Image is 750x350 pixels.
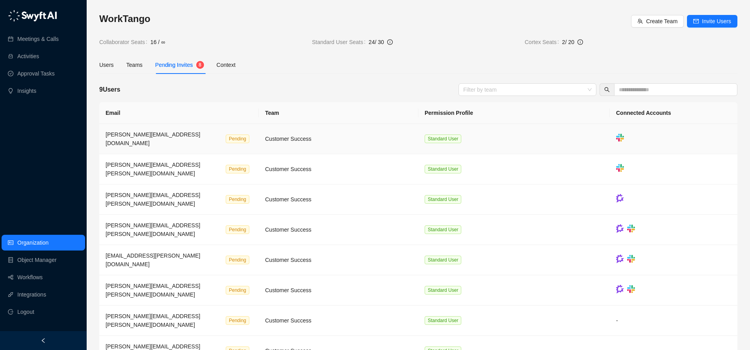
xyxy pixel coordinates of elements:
img: logo-05li4sbe.png [8,10,57,22]
img: slack-Cn3INd-T.png [627,255,635,263]
span: mail [693,18,699,24]
span: Standard User [425,165,461,173]
span: logout [8,309,13,315]
span: Standard User [425,286,461,295]
span: Standard User [425,195,461,204]
th: Permission Profile [418,102,610,124]
a: Organization [17,235,48,251]
button: Create Team [631,15,684,28]
span: [EMAIL_ADDRESS][PERSON_NAME][DOMAIN_NAME] [106,252,200,267]
span: Pending [226,134,249,143]
iframe: Open customer support [725,324,746,345]
a: Activities [17,48,39,64]
span: Cortex Seats [525,38,562,46]
span: Pending [226,286,249,295]
td: Customer Success [259,154,418,184]
span: left [41,338,46,343]
span: Standard User [425,225,461,234]
span: Logout [17,304,34,320]
a: Insights [17,83,36,99]
td: - [610,306,737,336]
span: 2 / 20 [562,39,574,45]
span: Pending [226,316,249,325]
span: team [637,18,643,24]
span: Pending [226,165,249,173]
img: slack-Cn3INd-T.png [616,134,624,142]
h3: WorkTango [99,13,631,25]
th: Email [99,102,259,124]
span: Pending Invites [155,62,193,68]
span: Standard User [425,134,461,143]
span: Pending [226,195,249,204]
span: Pending [226,256,249,264]
td: Customer Success [259,306,418,336]
div: Teams [126,61,143,69]
a: Meetings & Calls [17,31,59,47]
span: [PERSON_NAME][EMAIL_ADDRESS][PERSON_NAME][DOMAIN_NAME] [106,192,200,207]
span: Invite Users [702,17,731,26]
td: Customer Success [259,184,418,215]
img: slack-Cn3INd-T.png [627,285,635,293]
span: info-circle [577,39,583,45]
img: gong-Dwh8HbPa.png [616,194,624,203]
span: [PERSON_NAME][EMAIL_ADDRESS][PERSON_NAME][DOMAIN_NAME] [106,222,200,237]
span: Standard User Seats [312,38,369,46]
th: Team [259,102,418,124]
span: info-circle [387,39,393,45]
span: Pending [226,225,249,234]
span: Standard User [425,316,461,325]
a: Approval Tasks [17,66,55,81]
span: Standard User [425,256,461,264]
a: Object Manager [17,252,57,268]
img: slack-Cn3INd-T.png [616,164,624,172]
div: Users [99,61,114,69]
span: 8 [199,62,201,68]
a: Integrations [17,287,46,302]
span: Collaborator Seats [99,38,150,46]
span: Create Team [646,17,678,26]
td: Customer Success [259,124,418,154]
sup: 8 [196,61,204,69]
a: Workflows [17,269,43,285]
span: search [604,87,610,92]
img: gong-Dwh8HbPa.png [616,254,624,263]
td: Customer Success [259,215,418,245]
div: Context [217,61,236,69]
span: 24 / 30 [369,39,384,45]
span: 16 / ∞ [150,38,165,46]
button: Invite Users [687,15,737,28]
td: Customer Success [259,245,418,275]
span: [PERSON_NAME][EMAIL_ADDRESS][DOMAIN_NAME] [106,131,200,146]
td: Customer Success [259,275,418,306]
span: [PERSON_NAME][EMAIL_ADDRESS][PERSON_NAME][DOMAIN_NAME] [106,313,200,328]
th: Connected Accounts [610,102,737,124]
span: [PERSON_NAME][EMAIL_ADDRESS][PERSON_NAME][DOMAIN_NAME] [106,162,200,177]
img: gong-Dwh8HbPa.png [616,224,624,233]
span: [PERSON_NAME][EMAIL_ADDRESS][PERSON_NAME][DOMAIN_NAME] [106,283,200,298]
img: gong-Dwh8HbPa.png [616,285,624,293]
img: slack-Cn3INd-T.png [627,225,635,232]
h5: 9 Users [99,85,120,94]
